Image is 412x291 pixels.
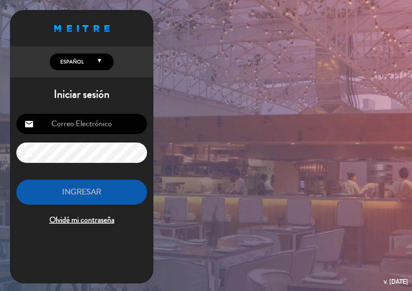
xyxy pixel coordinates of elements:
[54,25,110,32] img: MEITRE
[384,276,408,287] div: v. [DATE]
[24,148,34,158] i: lock
[16,180,147,205] button: INGRESAR
[16,114,147,134] input: Correo Electrónico
[16,214,147,227] span: Olvidé mi contraseña
[58,58,84,66] span: Español
[24,119,34,129] i: email
[10,88,153,101] h1: Iniciar sesión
